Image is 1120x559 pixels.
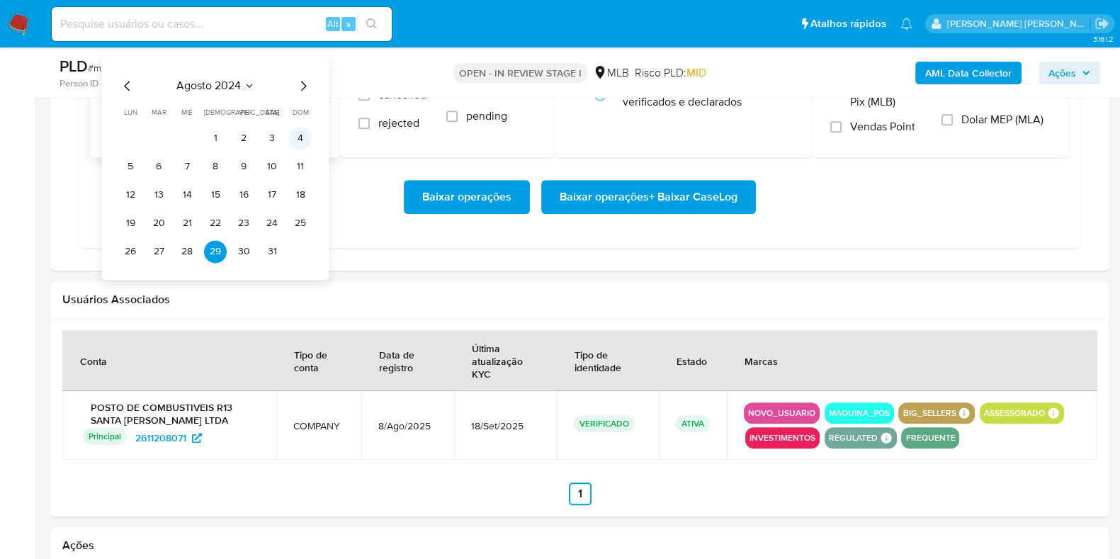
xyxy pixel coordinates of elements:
[60,55,88,77] b: PLD
[1092,33,1113,45] span: 3.161.2
[1039,62,1100,84] button: Ações
[593,65,629,81] div: MLB
[915,62,1022,84] button: AML Data Collector
[925,62,1012,84] b: AML Data Collector
[346,17,351,30] span: s
[1048,62,1076,84] span: Ações
[1094,16,1109,31] a: Sair
[88,61,229,75] span: # m3hlEVYJVf7afOnDKWF220gC
[635,65,706,81] span: Risco PLD:
[810,16,886,31] span: Atalhos rápidos
[686,64,706,81] span: MID
[327,17,339,30] span: Alt
[62,538,1097,553] h2: Ações
[60,77,98,90] b: Person ID
[947,17,1090,30] p: danilo.toledo@mercadolivre.com
[101,77,265,90] a: 5addfab4dac61a79449c8aad8d4106ed
[453,63,587,83] p: OPEN - IN REVIEW STAGE I
[62,293,1097,307] h2: Usuários Associados
[357,14,386,34] button: search-icon
[900,18,912,30] a: Notificações
[52,15,392,33] input: Pesquise usuários ou casos...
